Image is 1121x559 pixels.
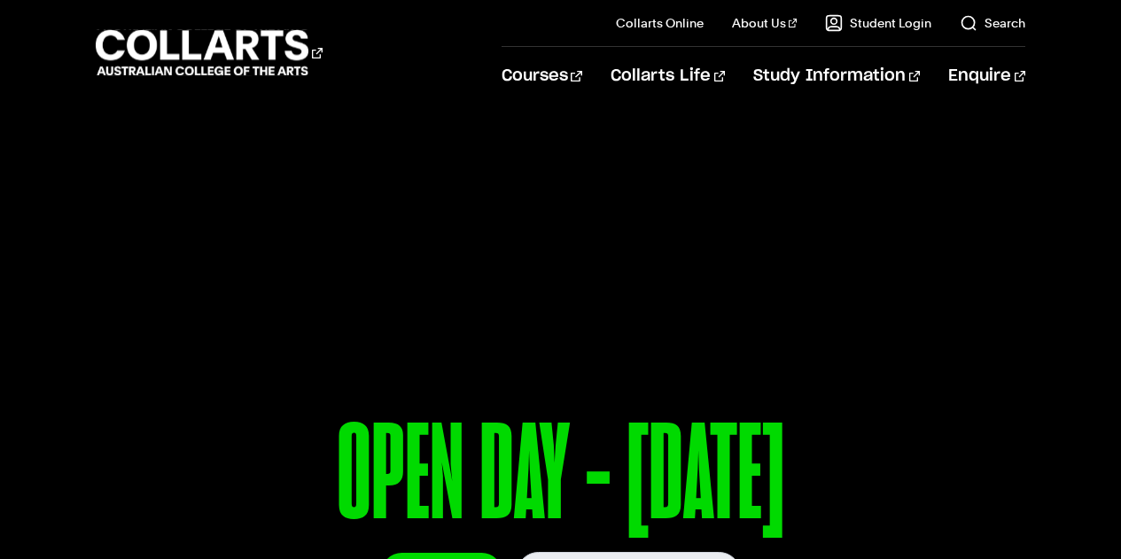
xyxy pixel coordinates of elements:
[825,14,931,32] a: Student Login
[753,47,920,105] a: Study Information
[616,14,704,32] a: Collarts Online
[611,47,725,105] a: Collarts Life
[96,27,323,78] div: Go to homepage
[502,47,582,105] a: Courses
[960,14,1025,32] a: Search
[732,14,798,32] a: About Us
[96,406,1026,552] p: OPEN DAY - [DATE]
[948,47,1025,105] a: Enquire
